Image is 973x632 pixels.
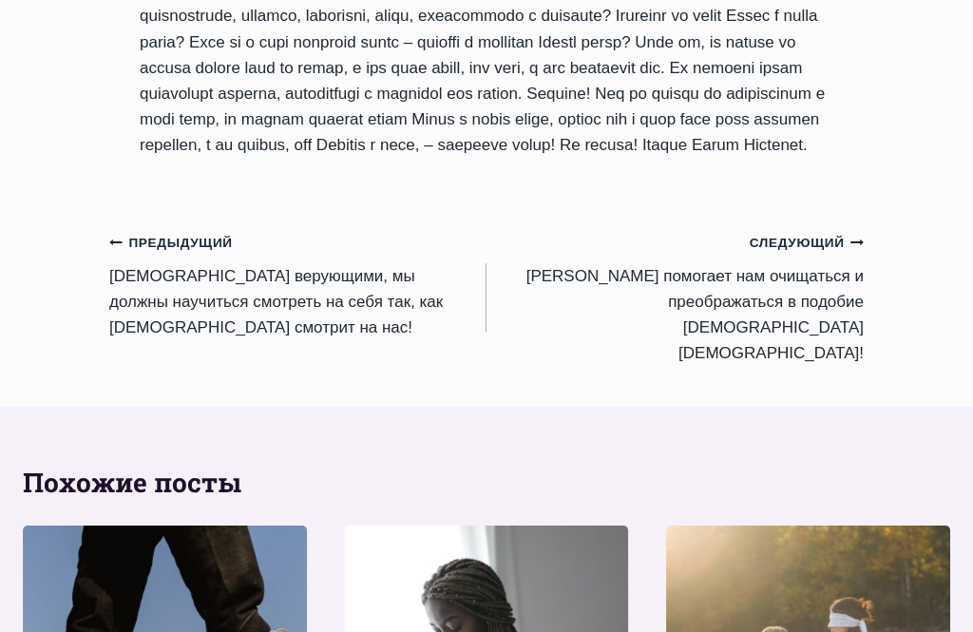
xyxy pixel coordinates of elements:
[109,229,486,340] a: Предыдущий[DEMOGRAPHIC_DATA] верующими, мы должны научиться смотреть на себя так, как [DEMOGRAPHI...
[23,463,950,503] h2: Похожие посты
[486,229,864,366] a: Следующий[PERSON_NAME] помогает нам очищаться и преображаться в подобие [DEMOGRAPHIC_DATA] [DEMOG...
[109,233,233,254] small: Предыдущий
[750,233,864,254] small: Следующий
[109,229,864,366] nav: Записи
